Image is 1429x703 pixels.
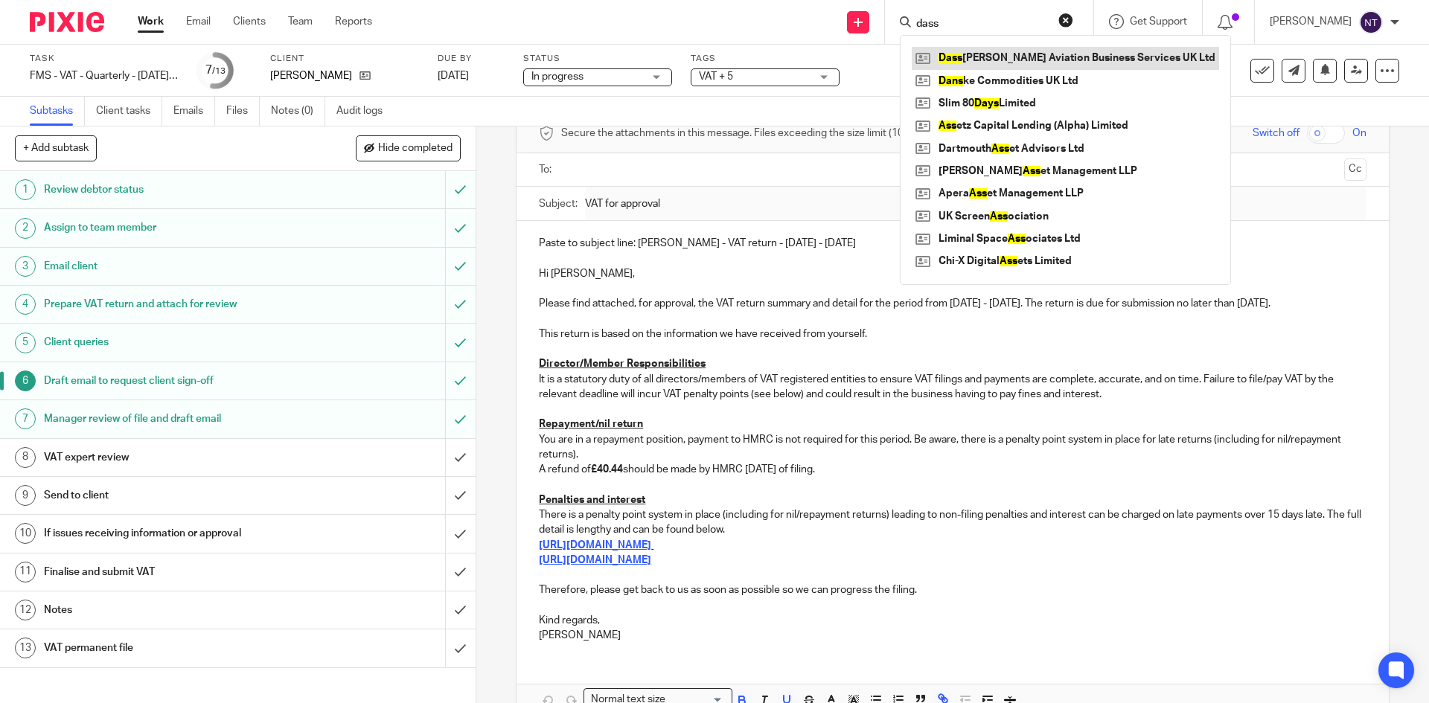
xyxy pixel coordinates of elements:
p: You are in a repayment position, payment to HMRC is not required for this period. Be aware, there... [539,432,1366,463]
label: Subject: [539,196,578,211]
p: Paste to subject line: [PERSON_NAME] - VAT return - [DATE] - [DATE] [539,236,1366,251]
button: Hide completed [356,135,461,161]
div: 9 [15,485,36,506]
strong: £40.44 [591,464,623,475]
a: Audit logs [336,97,394,126]
div: 13 [15,638,36,658]
a: Emails [173,97,215,126]
a: Files [226,97,260,126]
div: 1 [15,179,36,200]
div: FMS - VAT - Quarterly - [DATE] - [DATE] [30,68,179,83]
button: Cc [1344,158,1366,181]
h1: Review debtor status [44,179,301,201]
h1: Assign to team member [44,216,301,239]
p: Kind regards, [539,613,1366,628]
button: Clear [1058,13,1073,28]
a: Clients [233,14,266,29]
span: On [1352,126,1366,141]
h1: Prepare VAT return and attach for review [44,293,301,315]
span: Switch off [1253,126,1299,141]
u: Penalties and interest [539,495,645,505]
p: It is a statutory duty of all directors/members of VAT registered entities to ensure VAT filings ... [539,372,1366,402]
label: Due by [438,53,505,65]
div: 12 [15,600,36,620]
span: VAT + 5 [699,71,733,82]
label: Tags [691,53,840,65]
p: [PERSON_NAME] [1270,14,1352,29]
span: [DATE] [438,71,469,81]
a: Client tasks [96,97,162,126]
a: Email [186,14,211,29]
small: /13 [212,67,226,75]
p: [PERSON_NAME] [539,628,1366,643]
input: Search [915,18,1049,31]
div: 2 [15,218,36,239]
span: Hide completed [378,143,453,155]
h1: Draft email to request client sign-off [44,370,301,392]
h1: If issues receiving information or approval [44,522,301,545]
label: Status [523,53,672,65]
p: This return is based on the information we have received from yourself. [539,327,1366,341]
p: [PERSON_NAME] [270,68,352,83]
div: 8 [15,447,36,468]
h1: VAT expert review [44,446,301,469]
button: + Add subtask [15,135,97,161]
a: Subtasks [30,97,85,126]
a: Work [138,14,164,29]
span: Secure the attachments in this message. Files exceeding the size limit (10MB) will be secured aut... [561,126,1059,141]
h1: Manager review of file and draft email [44,408,301,430]
span: Get Support [1130,16,1187,27]
a: [URL][DOMAIN_NAME] [539,555,651,565]
label: To: [539,162,555,177]
div: 5 [15,333,36,353]
h1: Send to client [44,484,301,507]
a: Team [288,14,313,29]
h1: Email client [44,255,301,277]
p: Please find attached, for approval, the VAT return summary and detail for the period from [DATE] ... [539,296,1366,311]
p: Hi [PERSON_NAME], [539,266,1366,281]
h1: Notes [44,599,301,621]
a: [URL][DOMAIN_NAME] [539,540,651,550]
div: FMS - VAT - Quarterly - June - August, 2025 [30,68,179,83]
div: 7 [15,408,36,429]
u: Repayment/nil return [539,419,643,429]
h1: Client queries [44,331,301,353]
div: 3 [15,256,36,277]
span: In progress [531,71,584,82]
label: Client [270,53,419,65]
a: Notes (0) [271,97,325,126]
p: Therefore, please get back to us as soon as possible so we can progress the filing. [539,582,1366,597]
div: 11 [15,562,36,582]
p: A refund of should be made by HMRC [DATE] of filing. [539,462,1366,477]
h1: Finalise and submit VAT [44,561,301,583]
img: svg%3E [1359,10,1383,34]
p: There is a penalty point system in place (including for nil/repayment returns) leading to non-fil... [539,507,1366,538]
div: 6 [15,370,36,391]
img: Pixie [30,12,104,32]
div: 10 [15,523,36,544]
div: 4 [15,294,36,315]
a: Reports [335,14,372,29]
h1: VAT permanent file [44,637,301,659]
u: Director/Member Responsibilities [539,359,706,369]
div: 7 [205,62,226,79]
label: Task [30,53,179,65]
